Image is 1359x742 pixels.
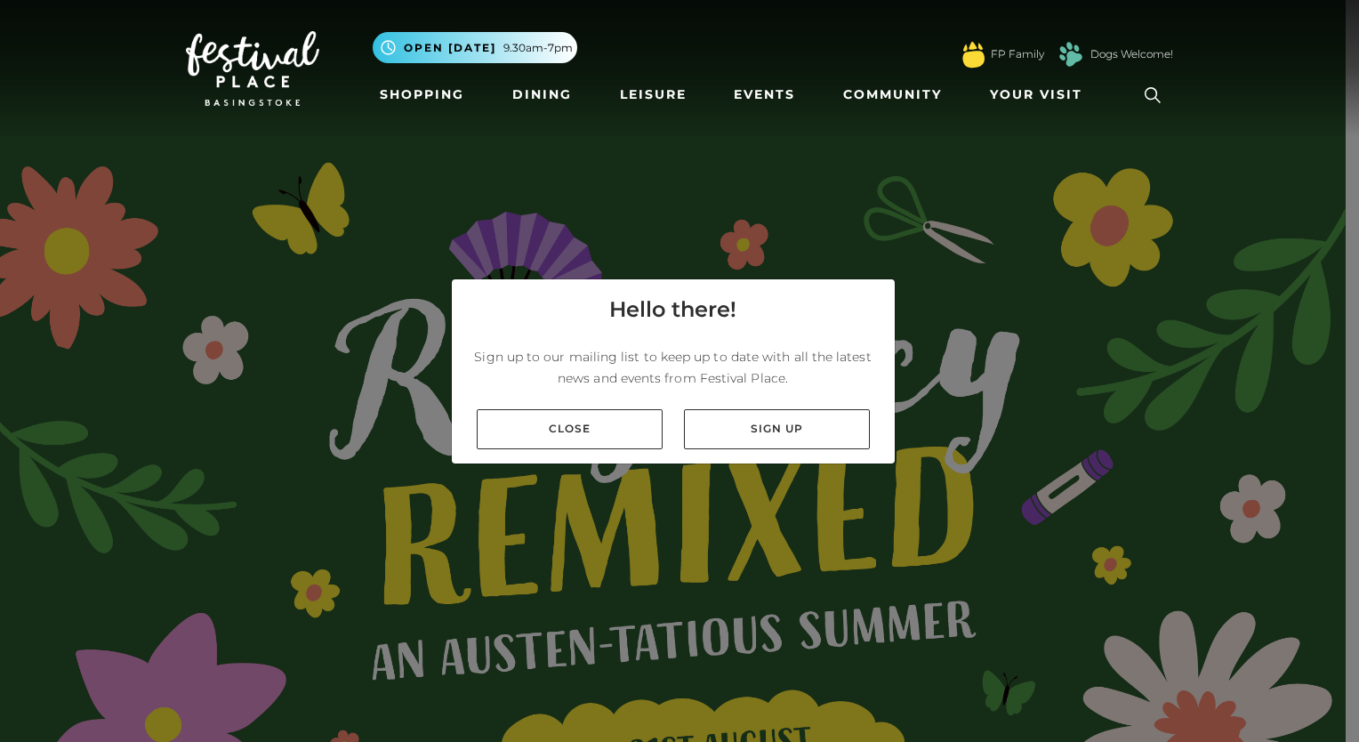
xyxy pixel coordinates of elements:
[990,85,1082,104] span: Your Visit
[991,46,1044,62] a: FP Family
[186,31,319,106] img: Festival Place Logo
[613,78,694,111] a: Leisure
[684,409,870,449] a: Sign up
[477,409,663,449] a: Close
[503,40,573,56] span: 9.30am-7pm
[609,294,736,326] h4: Hello there!
[373,78,471,111] a: Shopping
[727,78,802,111] a: Events
[836,78,949,111] a: Community
[373,32,577,63] button: Open [DATE] 9.30am-7pm
[1090,46,1173,62] a: Dogs Welcome!
[466,346,881,389] p: Sign up to our mailing list to keep up to date with all the latest news and events from Festival ...
[505,78,579,111] a: Dining
[404,40,496,56] span: Open [DATE]
[983,78,1098,111] a: Your Visit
